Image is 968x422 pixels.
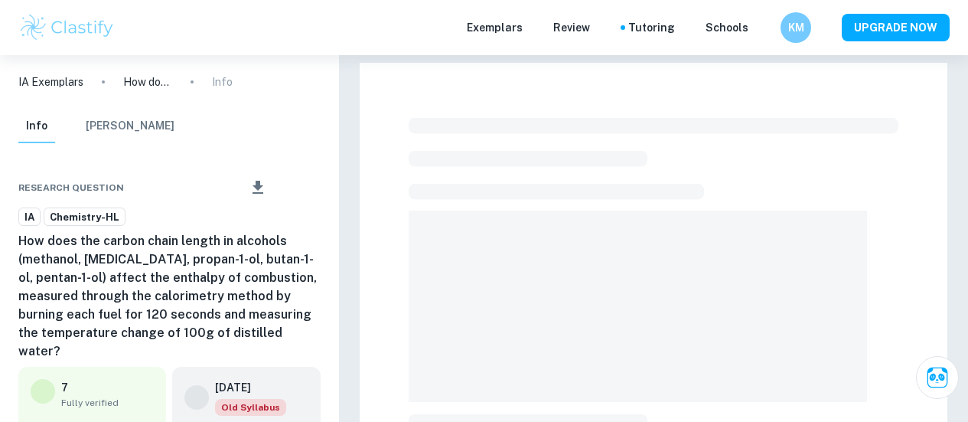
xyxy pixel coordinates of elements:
button: Ask Clai [916,356,959,399]
a: Chemistry-HL [44,208,125,227]
button: UPGRADE NOW [842,14,950,41]
a: IA Exemplars [18,74,83,90]
p: Info [212,74,233,90]
div: Bookmark [293,178,305,197]
img: Clastify logo [18,12,116,43]
button: Info [18,110,55,143]
p: Exemplars [467,19,523,36]
div: Report issue [308,178,321,197]
div: Share [211,178,223,197]
a: Tutoring [628,19,675,36]
div: Starting from the May 2025 session, the Chemistry IA requirements have changed. It's OK to refer ... [215,399,286,416]
span: Fully verified [61,396,154,410]
p: 7 [61,379,68,396]
a: Schools [706,19,748,36]
button: [PERSON_NAME] [86,110,174,143]
h6: KM [787,19,805,36]
button: KM [781,12,811,43]
p: Review [553,19,590,36]
span: Old Syllabus [215,399,286,416]
a: IA [18,208,41,227]
button: Help and Feedback [761,24,768,31]
h6: How does the carbon chain length in alcohols (methanol, [MEDICAL_DATA], propan-1-ol, butan-1-ol, ... [18,232,321,361]
span: Research question [18,181,124,195]
p: How does the carbon chain length in alcohols (methanol, [MEDICAL_DATA], propan-1-ol, butan-1-ol, ... [123,74,172,90]
span: IA [19,210,40,225]
span: Chemistry-HL [44,210,125,225]
div: Download [227,168,290,208]
h6: [DATE] [215,379,274,396]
